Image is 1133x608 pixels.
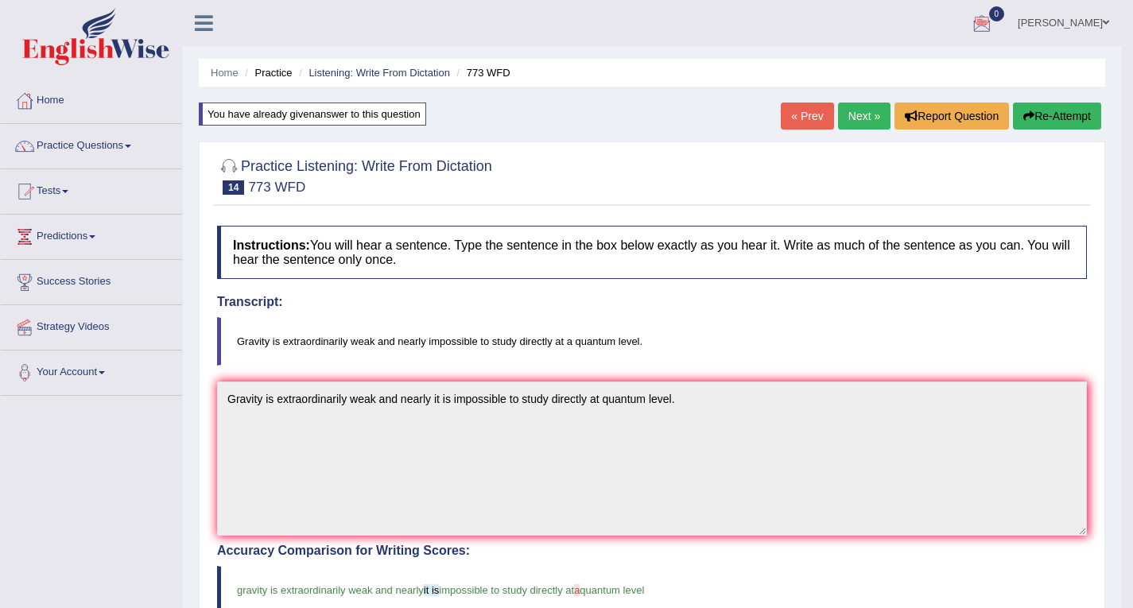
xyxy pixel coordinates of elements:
button: Report Question [894,103,1009,130]
span: it is [424,584,440,596]
span: impossible to study directly at [439,584,574,596]
a: Listening: Write From Dictation [308,67,450,79]
a: « Prev [781,103,833,130]
a: Predictions [1,215,182,254]
div: You have already given answer to this question [199,103,426,126]
span: 0 [989,6,1005,21]
h4: You will hear a sentence. Type the sentence in the box below exactly as you hear it. Write as muc... [217,226,1087,279]
span: 14 [223,180,244,195]
b: Instructions: [233,238,310,252]
h4: Transcript: [217,295,1087,309]
button: Re-Attempt [1013,103,1101,130]
a: Strategy Videos [1,305,182,345]
li: Practice [241,65,292,80]
span: a [574,584,580,596]
a: Home [211,67,239,79]
span: quantum level [580,584,644,596]
a: Success Stories [1,260,182,300]
a: Practice Questions [1,124,182,164]
span: gravity is extraordinarily weak and nearly [237,584,424,596]
a: Next » [838,103,890,130]
a: Your Account [1,350,182,390]
li: 773 WFD [453,65,510,80]
blockquote: Gravity is extraordinarily weak and nearly impossible to study directly at a quantum level. [217,317,1087,366]
a: Tests [1,169,182,209]
small: 773 WFD [248,180,305,195]
h2: Practice Listening: Write From Dictation [217,155,492,195]
h4: Accuracy Comparison for Writing Scores: [217,544,1087,558]
a: Home [1,79,182,118]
